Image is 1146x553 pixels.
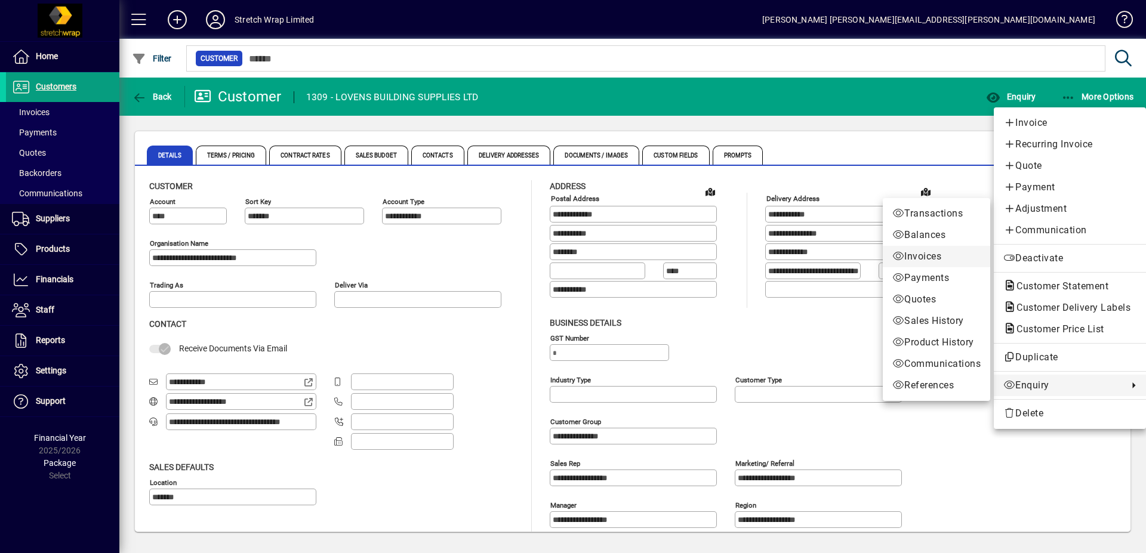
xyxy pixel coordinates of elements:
span: References [892,378,981,393]
span: Payment [1003,180,1136,194]
span: Balances [892,228,981,242]
span: Customer Statement [1003,280,1114,292]
span: Communication [1003,223,1136,237]
span: Adjustment [1003,202,1136,216]
span: Customer Price List [1003,323,1110,335]
span: Sales History [892,314,981,328]
span: Quote [1003,159,1136,173]
span: Communications [892,357,981,371]
span: Payments [892,271,981,285]
span: Customer Delivery Labels [1003,302,1136,313]
span: Enquiry [1003,378,1122,393]
button: Deactivate customer [994,248,1146,269]
span: Invoices [892,249,981,264]
span: Duplicate [1003,350,1136,364]
span: Transactions [892,206,981,221]
span: Deactivate [1003,251,1136,265]
span: Product History [892,335,981,350]
span: Invoice [1003,116,1136,130]
span: Delete [1003,406,1136,421]
span: Recurring Invoice [1003,137,1136,152]
span: Quotes [892,292,981,307]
